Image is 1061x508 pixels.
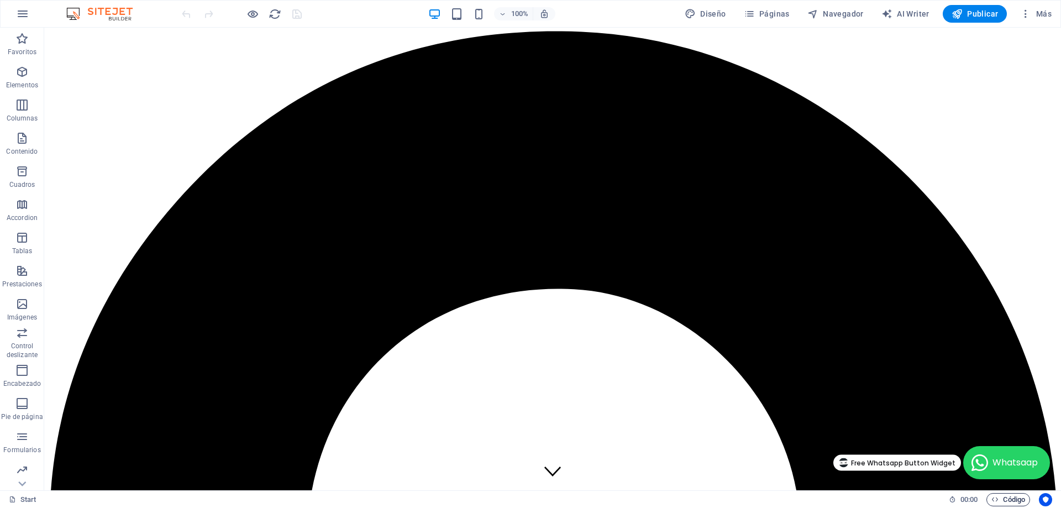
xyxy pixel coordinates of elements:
[991,493,1025,506] span: Código
[986,493,1030,506] button: Código
[1020,8,1052,19] span: Más
[744,8,790,19] span: Páginas
[968,495,970,504] span: :
[1039,493,1052,506] button: Usercentrics
[6,81,38,90] p: Elementos
[511,7,528,20] h6: 100%
[1,412,43,421] p: Pie de página
[685,8,726,19] span: Diseño
[952,8,999,19] span: Publicar
[494,7,533,20] button: 100%
[881,8,929,19] span: AI Writer
[7,213,38,222] p: Accordion
[803,5,868,23] button: Navegador
[9,493,36,506] a: Haz clic para cancelar la selección y doble clic para abrir páginas
[3,379,41,388] p: Encabezado
[539,9,549,19] i: Al redimensionar, ajustar el nivel de zoom automáticamente para ajustarse al dispositivo elegido.
[268,7,281,20] button: reload
[960,493,978,506] span: 00 00
[64,7,146,20] img: Editor Logo
[739,5,794,23] button: Páginas
[7,114,38,123] p: Columnas
[2,280,41,289] p: Prestaciones
[877,5,934,23] button: AI Writer
[943,5,1007,23] button: Publicar
[1016,5,1056,23] button: Más
[8,48,36,56] p: Favoritos
[12,247,33,255] p: Tablas
[6,147,38,156] p: Contenido
[9,180,35,189] p: Cuadros
[7,313,37,322] p: Imágenes
[680,5,731,23] button: Diseño
[807,8,864,19] span: Navegador
[680,5,731,23] div: Diseño (Ctrl+Alt+Y)
[269,8,281,20] i: Volver a cargar página
[3,446,40,454] p: Formularios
